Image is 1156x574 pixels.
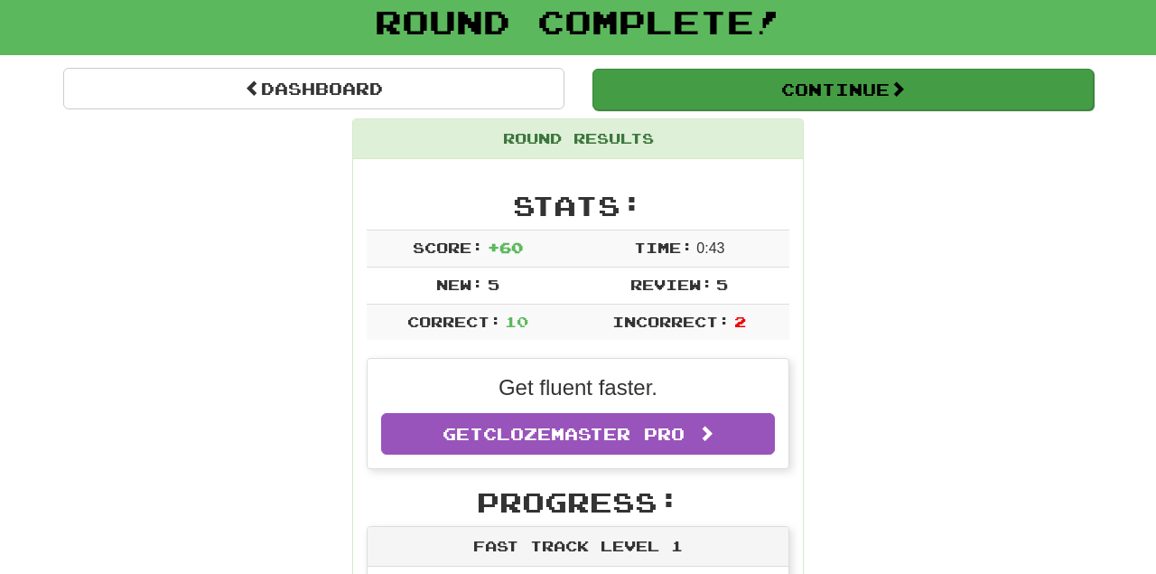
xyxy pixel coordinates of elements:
[367,487,789,517] h2: Progress:
[407,313,501,330] span: Correct:
[734,313,746,330] span: 2
[436,276,483,293] span: New:
[367,191,789,221] h2: Stats:
[696,240,724,256] span: 0 : 43
[353,119,803,159] div: Round Results
[630,276,713,293] span: Review:
[483,424,685,444] span: Clozemaster Pro
[716,276,728,293] span: 5
[6,4,1150,40] h1: Round Complete!
[63,68,564,109] a: Dashboard
[592,69,1094,110] button: Continue
[381,372,775,403] p: Get fluent faster.
[505,313,528,330] span: 10
[381,413,775,455] a: GetClozemaster Pro
[368,527,788,567] div: Fast Track Level 1
[413,239,483,256] span: Score:
[612,313,730,330] span: Incorrect:
[488,239,523,256] span: + 60
[488,276,499,293] span: 5
[634,239,693,256] span: Time:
